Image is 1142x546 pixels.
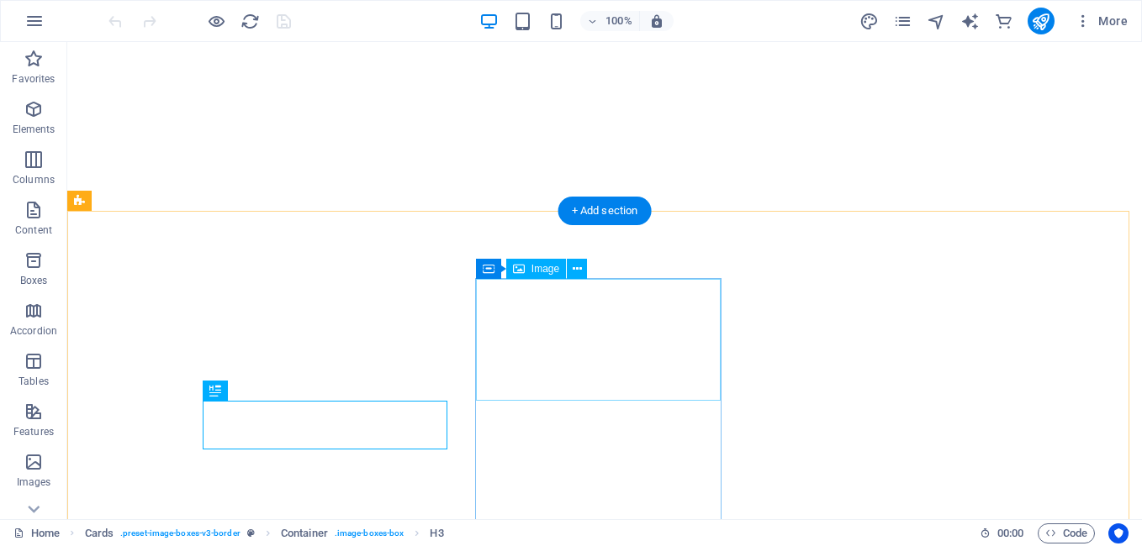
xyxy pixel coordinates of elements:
[13,173,55,186] p: Columns
[20,274,48,287] p: Boxes
[997,523,1023,543] span: 00 00
[85,523,114,543] span: Click to select. Double-click to edit
[430,523,443,543] span: Click to select. Double-click to edit
[1108,523,1129,543] button: Usercentrics
[531,264,559,274] span: Image
[12,72,55,86] p: Favorites
[1038,523,1095,543] button: Code
[558,197,652,225] div: + Add section
[960,11,981,31] button: text_generator
[15,223,52,237] p: Content
[980,523,1024,543] h6: Session time
[335,523,404,543] span: . image-boxes-box
[960,12,980,31] i: AI Writer
[994,11,1014,31] button: commerce
[1028,8,1055,34] button: publish
[10,324,57,338] p: Accordion
[927,11,947,31] button: navigator
[241,12,260,31] i: Reload page
[1009,527,1012,539] span: :
[649,13,664,29] i: On resize automatically adjust zoom level to fit chosen device.
[281,523,328,543] span: Click to select. Double-click to edit
[19,375,49,388] p: Tables
[247,528,255,538] i: This element is a customizable preset
[927,12,946,31] i: Navigator
[1031,12,1050,31] i: Publish
[893,11,913,31] button: pages
[206,11,226,31] button: Click here to leave preview mode and continue editing
[85,523,444,543] nav: breadcrumb
[13,425,54,438] p: Features
[240,11,260,31] button: reload
[13,523,60,543] a: Click to cancel selection. Double-click to open Pages
[994,12,1013,31] i: Commerce
[859,12,879,31] i: Design (Ctrl+Alt+Y)
[605,11,632,31] h6: 100%
[893,12,912,31] i: Pages (Ctrl+Alt+S)
[859,11,880,31] button: design
[120,523,241,543] span: . preset-image-boxes-v3-border
[17,475,51,489] p: Images
[1045,523,1087,543] span: Code
[1075,13,1128,29] span: More
[1068,8,1134,34] button: More
[580,11,640,31] button: 100%
[13,123,56,136] p: Elements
